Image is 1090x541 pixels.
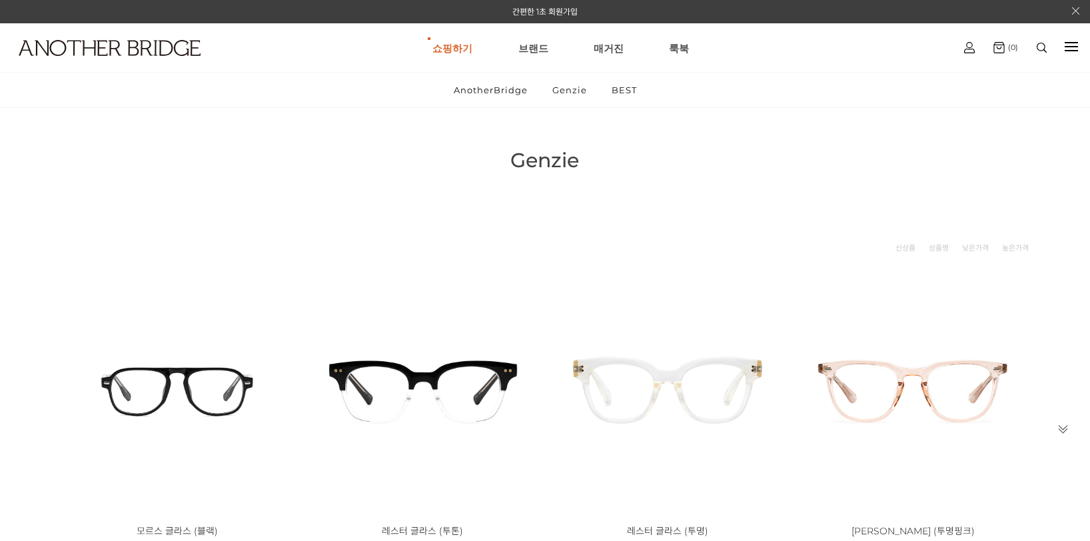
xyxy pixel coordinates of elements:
span: Genzie [510,148,579,173]
img: logo [19,40,201,56]
span: (0) [1005,43,1018,52]
a: 브랜드 [518,24,548,72]
a: 높은가격 [1002,241,1029,255]
span: [PERSON_NAME] (투명핑크) [851,525,975,537]
a: 간편한 1초 회원가입 [512,7,578,17]
a: (0) [993,42,1018,53]
a: Genzie [541,73,598,107]
a: 신상품 [895,241,915,255]
img: 레스터 글라스 - 투명 안경 제품 이미지 [550,271,786,507]
img: 애크런 글라스 - 투명핑크 안경 제품 이미지 [795,271,1031,507]
a: 레스터 글라스 (투톤) [382,526,463,536]
img: cart [964,42,975,53]
img: cart [993,42,1005,53]
span: 레스터 글라스 (투톤) [382,525,463,537]
a: BEST [600,73,648,107]
a: 룩북 [669,24,689,72]
a: 상품명 [929,241,949,255]
a: 쇼핑하기 [432,24,472,72]
span: 모르스 글라스 (블랙) [137,525,218,537]
a: 모르스 글라스 (블랙) [137,526,218,536]
a: 매거진 [594,24,624,72]
a: 낮은가격 [962,241,989,255]
span: 레스터 글라스 (투명) [627,525,708,537]
a: 레스터 글라스 (투명) [627,526,708,536]
a: AnotherBridge [442,73,539,107]
img: search [1037,43,1047,53]
a: logo [7,40,170,89]
img: 모르스 글라스 블랙 - 블랙 컬러의 세련된 안경 이미지 [59,271,295,507]
a: [PERSON_NAME] (투명핑크) [851,526,975,536]
img: 레스터 글라스 투톤 - 세련된 투톤 안경 제품 이미지 [304,271,540,507]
